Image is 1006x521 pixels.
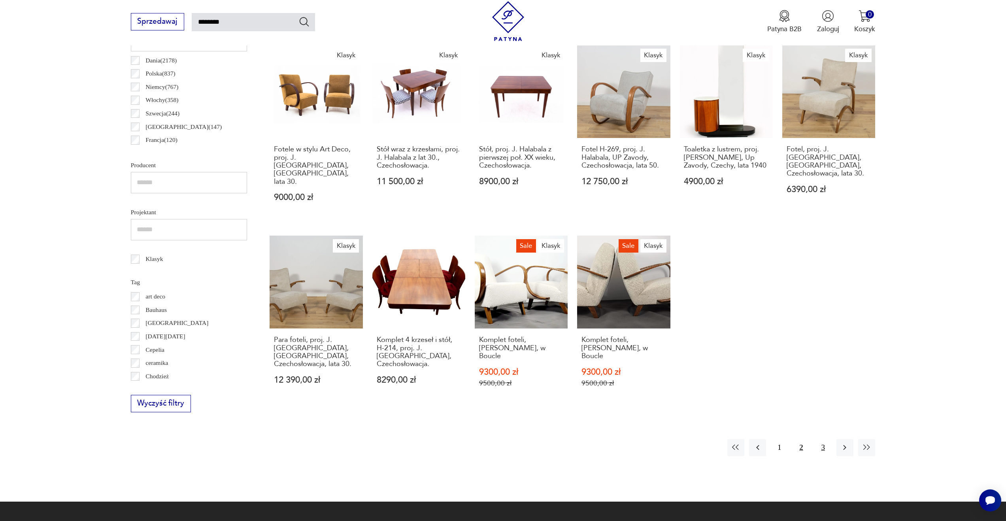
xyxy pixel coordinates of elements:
[145,254,163,264] p: Klasyk
[145,108,179,119] p: Szwecja ( 244 )
[377,336,461,368] h3: Komplet 4 krzeseł i stół, H-214, proj. J. [GEOGRAPHIC_DATA], Czechosłowacja.
[767,10,802,34] button: Patyna B2B
[145,318,208,328] p: [GEOGRAPHIC_DATA]
[479,145,564,170] h3: Stół, proj. J. Halabala z pierwszej poł. XX wieku, Czechosłowacja.
[817,25,839,34] p: Zaloguj
[793,439,810,456] button: 2
[145,95,178,105] p: Włochy ( 358 )
[377,177,461,186] p: 11 500,00 zł
[145,148,177,159] p: Czechy ( 112 )
[131,19,184,25] a: Sprzedawaj
[270,236,362,406] a: KlasykPara foteli, proj. J. Halabala, Thonet, Czechosłowacja, lata 30.Para foteli, proj. J. [GEOG...
[787,145,871,178] h3: Fotel, proj. J. [GEOGRAPHIC_DATA], [GEOGRAPHIC_DATA], Czechosłowacja, lata 30.
[131,160,247,170] p: Producent
[274,193,359,202] p: 9000,00 zł
[817,10,839,34] button: Zaloguj
[145,291,165,302] p: art deco
[581,145,666,170] h3: Fotel H-269, proj. J. Halabala, UP Zavody, Czechosłowacja, lata 50.
[771,439,788,456] button: 1
[767,10,802,34] a: Ikona medaluPatyna B2B
[479,177,564,186] p: 8900,00 zł
[145,384,168,395] p: Ćmielów
[581,379,666,387] p: 9500,00 zł
[577,45,670,220] a: KlasykFotel H-269, proj. J. Halabala, UP Zavody, Czechosłowacja, lata 50.Fotel H-269, proj. J. Ha...
[274,145,359,186] h3: Fotele w stylu Art Deco, proj. J. [GEOGRAPHIC_DATA], [GEOGRAPHIC_DATA], lata 30.
[145,68,175,79] p: Polska ( 837 )
[815,439,832,456] button: 3
[377,145,461,170] h3: Stół wraz z krzesłami, proj. J. Halabala z lat 30., Czechosłowacja.
[479,336,564,360] h3: Komplet foteli, [PERSON_NAME], w Boucle
[577,236,670,406] a: SaleKlasykKomplet foteli, Jindřich Halabala, w BoucleKomplet foteli, [PERSON_NAME], w Boucle9300,...
[680,45,773,220] a: KlasykToaletka z lustrem, proj. Jindrich Halabala, Up Zavody, Czechy, lata 1940Toaletka z lustrem...
[859,10,871,22] img: Ikona koszyka
[131,277,247,287] p: Tag
[778,10,791,22] img: Ikona medalu
[581,177,666,186] p: 12 750,00 zł
[979,489,1001,512] iframe: Smartsupp widget button
[372,236,465,406] a: Komplet 4 krzeseł i stół, H-214, proj. J. Halabala, Czechosłowacja.Komplet 4 krzeseł i stół, H-21...
[131,13,184,30] button: Sprzedawaj
[866,10,874,19] div: 0
[145,305,167,315] p: Bauhaus
[581,336,666,360] h3: Komplet foteli, [PERSON_NAME], w Boucle
[488,1,528,41] img: Patyna - sklep z meblami i dekoracjami vintage
[767,25,802,34] p: Patyna B2B
[479,368,564,376] p: 9300,00 zł
[131,395,191,412] button: Wyczyść filtry
[854,25,875,34] p: Koszyk
[372,45,465,220] a: KlasykStół wraz z krzesłami, proj. J. Halabala z lat 30., Czechosłowacja.Stół wraz z krzesłami, p...
[822,10,834,22] img: Ikonka użytkownika
[475,236,568,406] a: SaleKlasykKomplet foteli, Jindřich Halabala, w BoucleKomplet foteli, [PERSON_NAME], w Boucle9300,...
[782,45,875,220] a: KlasykFotel, proj. J. Halabala, Thonet, Czechosłowacja, lata 30.Fotel, proj. J. [GEOGRAPHIC_DATA]...
[145,135,177,145] p: Francja ( 120 )
[581,368,666,376] p: 9300,00 zł
[145,358,168,368] p: ceramika
[298,16,310,27] button: Szukaj
[145,122,222,132] p: [GEOGRAPHIC_DATA] ( 147 )
[274,336,359,368] h3: Para foteli, proj. J. [GEOGRAPHIC_DATA], [GEOGRAPHIC_DATA], Czechosłowacja, lata 30.
[145,55,177,66] p: Dania ( 2178 )
[145,345,164,355] p: Cepelia
[684,145,768,170] h3: Toaletka z lustrem, proj. [PERSON_NAME], Up Zavody, Czechy, lata 1940
[787,185,871,194] p: 6390,00 zł
[377,376,461,384] p: 8290,00 zł
[145,82,178,92] p: Niemcy ( 767 )
[145,371,169,381] p: Chodzież
[684,177,768,186] p: 4900,00 zł
[274,376,359,384] p: 12 390,00 zł
[145,331,185,342] p: [DATE][DATE]
[475,45,568,220] a: KlasykStół, proj. J. Halabala z pierwszej poł. XX wieku, Czechosłowacja.Stół, proj. J. Halabala z...
[854,10,875,34] button: 0Koszyk
[479,379,564,387] p: 9500,00 zł
[270,45,362,220] a: KlasykFotele w stylu Art Deco, proj. J. Halabala, Czechy, lata 30.Fotele w stylu Art Deco, proj. ...
[131,207,247,217] p: Projektant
